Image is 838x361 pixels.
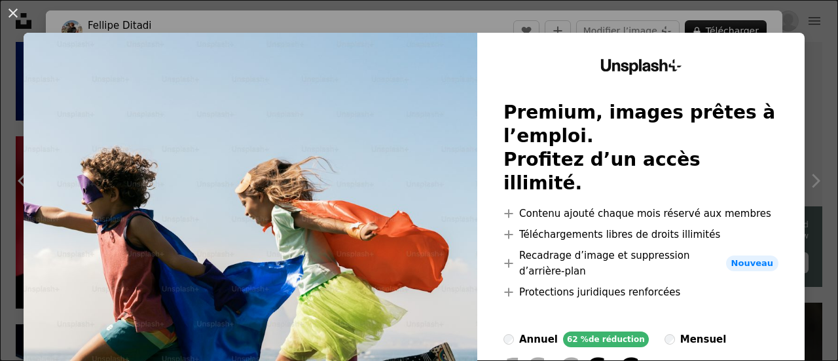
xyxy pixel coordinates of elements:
[563,332,649,347] div: 62 % de réduction
[503,334,514,345] input: annuel62 %de réduction
[665,334,675,345] input: mensuel
[503,284,778,300] li: Protections juridiques renforcées
[519,332,558,347] div: annuel
[503,206,778,221] li: Contenu ajouté chaque mois réservé aux membres
[680,332,727,347] div: mensuel
[503,248,778,279] li: Recadrage d’image et suppression d’arrière-plan
[503,227,778,242] li: Téléchargements libres de droits illimités
[503,101,778,195] h2: Premium, images prêtes à l’emploi. Profitez d’un accès illimité.
[726,256,778,271] span: Nouveau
